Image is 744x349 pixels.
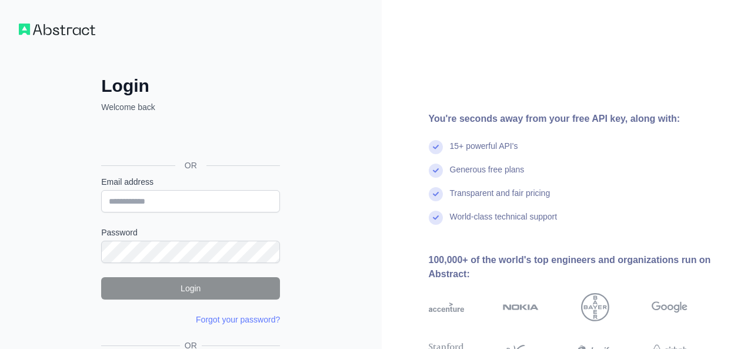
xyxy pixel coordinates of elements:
[175,159,206,171] span: OR
[196,315,280,324] a: Forgot your password?
[101,101,280,113] p: Welcome back
[429,293,465,321] img: accenture
[429,140,443,154] img: check mark
[429,253,726,281] div: 100,000+ of the world's top engineers and organizations run on Abstract:
[101,75,280,97] h2: Login
[581,293,609,321] img: bayer
[101,227,280,238] label: Password
[429,187,443,201] img: check mark
[429,112,726,126] div: You're seconds away from your free API key, along with:
[101,277,280,300] button: Login
[101,176,280,188] label: Email address
[450,164,525,187] div: Generous free plans
[429,164,443,178] img: check mark
[450,140,518,164] div: 15+ powerful API's
[19,24,95,35] img: Workflow
[95,126,283,152] iframe: Sign in with Google Button
[429,211,443,225] img: check mark
[450,211,558,234] div: World-class technical support
[503,293,539,321] img: nokia
[450,187,551,211] div: Transparent and fair pricing
[652,293,688,321] img: google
